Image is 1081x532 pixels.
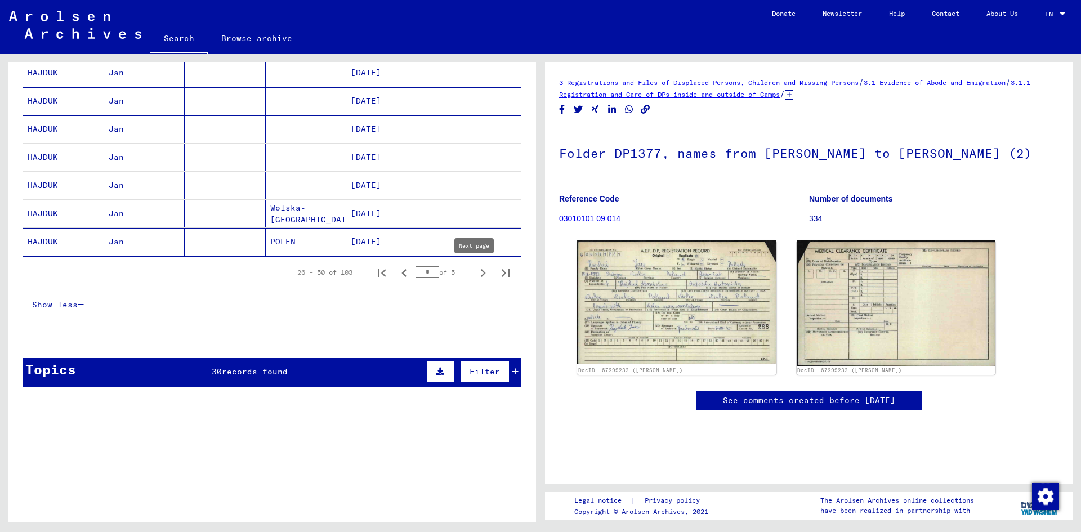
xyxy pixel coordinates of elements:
a: DocID: 67299233 ([PERSON_NAME]) [797,367,902,373]
button: Share on Facebook [556,102,568,117]
span: / [859,77,864,87]
a: Search [150,25,208,54]
button: Next page [472,261,494,284]
p: The Arolsen Archives online collections [820,495,974,506]
h1: Folder DP1377, names from [PERSON_NAME] to [PERSON_NAME] (2) [559,127,1058,177]
mat-cell: Jan [104,200,185,227]
button: Copy link [640,102,651,117]
mat-cell: HAJDUK [23,87,104,115]
div: 26 – 50 of 103 [297,267,352,278]
span: / [780,89,785,99]
mat-cell: HAJDUK [23,59,104,87]
mat-cell: Jan [104,172,185,199]
mat-cell: [DATE] [346,172,427,199]
mat-cell: Jan [104,59,185,87]
mat-cell: Wolska-[GEOGRAPHIC_DATA]. [266,200,347,227]
mat-cell: [DATE] [346,200,427,227]
button: Last page [494,261,517,284]
mat-cell: HAJDUK [23,172,104,199]
button: First page [370,261,393,284]
mat-cell: HAJDUK [23,200,104,227]
a: Browse archive [208,25,306,52]
a: 03010101 09 014 [559,214,620,223]
mat-cell: [DATE] [346,228,427,256]
a: Privacy policy [636,495,713,507]
div: | [574,495,713,507]
img: Arolsen_neg.svg [9,11,141,39]
mat-cell: HAJDUK [23,115,104,143]
p: have been realized in partnership with [820,506,974,516]
b: Reference Code [559,194,619,203]
mat-cell: Jan [104,115,185,143]
span: 30 [212,366,222,377]
button: Share on LinkedIn [606,102,618,117]
button: Share on WhatsApp [623,102,635,117]
a: See comments created before [DATE] [723,395,895,406]
img: 001.jpg [577,240,776,364]
mat-cell: HAJDUK [23,144,104,171]
span: records found [222,366,288,377]
mat-cell: Jan [104,228,185,256]
p: 334 [809,213,1058,225]
button: Share on Twitter [573,102,584,117]
img: yv_logo.png [1019,491,1061,520]
mat-cell: HAJDUK [23,228,104,256]
div: of 5 [416,267,472,278]
a: Legal notice [574,495,631,507]
mat-cell: [DATE] [346,87,427,115]
mat-cell: Jan [104,144,185,171]
mat-cell: [DATE] [346,115,427,143]
span: EN [1045,10,1057,18]
mat-cell: [DATE] [346,59,427,87]
img: 002.jpg [797,240,996,365]
button: Show less [23,294,93,315]
a: DocID: 67299233 ([PERSON_NAME]) [578,367,683,373]
div: Topics [25,359,76,379]
button: Filter [460,361,510,382]
b: Number of documents [809,194,893,203]
button: Share on Xing [589,102,601,117]
p: Copyright © Arolsen Archives, 2021 [574,507,713,517]
mat-cell: Jan [104,87,185,115]
span: / [1006,77,1011,87]
img: Change consent [1032,483,1059,510]
mat-cell: POLEN [266,228,347,256]
a: 3 Registrations and Files of Displaced Persons, Children and Missing Persons [559,78,859,87]
mat-cell: [DATE] [346,144,427,171]
button: Previous page [393,261,416,284]
span: Filter [470,366,500,377]
span: Show less [32,299,78,310]
a: 3.1 Evidence of Abode and Emigration [864,78,1006,87]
